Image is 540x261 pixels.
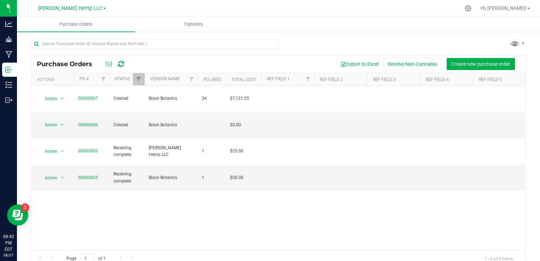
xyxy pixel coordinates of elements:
[303,73,314,85] a: Filter
[37,60,99,68] span: Purchase Orders
[113,171,140,184] span: Receiving complete
[5,51,12,58] inline-svg: Manufacturing
[135,17,252,32] a: Transfers
[149,174,193,181] span: Bison Botanics
[58,146,67,156] span: select
[202,95,222,102] span: 34
[5,66,12,73] inline-svg: Inbound
[230,122,241,128] span: $0.00
[5,36,12,43] inline-svg: Grow
[113,95,140,102] span: Created
[447,58,515,70] button: Create new purchase order
[479,77,502,82] a: Ref Field 5
[149,145,193,158] span: [PERSON_NAME] Hemp LLC
[21,203,29,212] iframe: Resource center unread badge
[383,58,441,70] button: Receive Non-Cannabis
[39,120,58,130] span: Action
[7,204,28,226] iframe: Resource center
[481,5,527,11] span: Hi, [PERSON_NAME]!
[149,95,193,102] span: Bison Botanics
[39,94,58,104] span: Action
[464,5,472,12] div: Manage settings
[80,76,89,81] a: PO #
[78,96,98,101] a: 00000007
[336,58,383,70] button: Export to Excel
[78,122,98,127] a: 00000006
[31,39,278,49] input: Search Purchase Order ID, Vendor Name and Ref Field 1
[58,120,67,130] span: select
[113,145,140,158] span: Receiving complete
[451,61,510,67] span: Create new purchase order
[174,21,213,28] span: Transfers
[231,77,256,82] a: Total Cost
[58,94,67,104] span: select
[5,21,12,28] inline-svg: Analytics
[58,173,67,183] span: select
[230,174,243,181] span: $50.00
[203,77,221,82] a: PO Lines
[133,73,145,85] a: Filter
[39,173,58,183] span: Action
[37,77,71,82] div: Actions
[3,233,14,253] p: 08:42 PM EDT
[5,81,12,88] inline-svg: Inventory
[3,253,14,258] p: 08/27
[320,77,343,82] a: Ref Field 2
[230,95,249,102] span: $7,121.25
[267,76,290,81] a: Ref Field 1
[149,122,193,128] span: Bison Botanics
[202,148,222,155] span: 1
[78,149,98,153] a: 00000005
[39,146,58,156] span: Action
[38,5,102,11] span: [PERSON_NAME] Hemp LLC
[115,76,130,81] a: Status
[5,97,12,104] inline-svg: Outbound
[98,73,109,85] a: Filter
[373,77,396,82] a: Ref Field 3
[49,21,102,28] span: Purchase Orders
[202,174,222,181] span: 1
[230,148,243,155] span: $25.00
[78,175,98,180] a: 00000003
[17,17,135,32] a: Purchase Orders
[113,122,140,128] span: Created
[426,77,449,82] a: Ref Field 4
[186,73,198,85] a: Filter
[150,76,180,81] a: Vendor Name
